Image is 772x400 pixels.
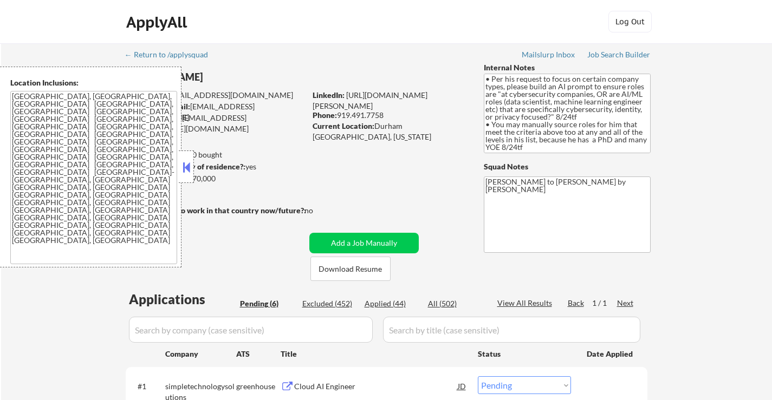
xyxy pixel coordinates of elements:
div: [EMAIL_ADDRESS][DOMAIN_NAME] [126,101,306,122]
div: $170,000 [125,173,306,184]
div: ATS [236,349,281,359]
div: Status [478,344,571,363]
div: Pending (6) [240,298,294,309]
input: Search by company (case sensitive) [129,317,373,343]
div: Company [165,349,236,359]
div: 44 sent / 210 bought [125,149,306,160]
button: Download Resume [310,257,391,281]
div: Next [617,298,634,309]
div: 1 / 1 [592,298,617,309]
strong: LinkedIn: [313,90,345,100]
div: 919.491.7758 [313,110,466,121]
div: [EMAIL_ADDRESS][PERSON_NAME][DOMAIN_NAME] [126,113,306,134]
div: Mailslurp Inbox [522,51,576,58]
strong: Will need Visa to work in that country now/future?: [126,206,306,215]
div: Durham [GEOGRAPHIC_DATA], [US_STATE] [313,121,466,142]
div: Applications [129,293,236,306]
strong: Current Location: [313,121,374,130]
input: Search by title (case sensitive) [383,317,640,343]
div: View All Results [497,298,555,309]
a: [URL][DOMAIN_NAME][PERSON_NAME] [313,90,427,110]
a: Mailslurp Inbox [522,50,576,61]
div: ← Return to /applysquad [125,51,218,58]
div: Location Inclusions: [10,77,177,88]
div: Applied (44) [365,298,419,309]
div: Excluded (452) [302,298,356,309]
a: Job Search Builder [587,50,651,61]
div: [PERSON_NAME] [126,70,348,84]
div: Back [568,298,585,309]
button: Add a Job Manually [309,233,419,253]
div: Cloud AI Engineer [294,381,458,392]
div: ApplyAll [126,13,190,31]
div: Squad Notes [484,161,651,172]
div: no [304,205,335,216]
div: Internal Notes [484,62,651,73]
button: Log Out [608,11,652,32]
a: ← Return to /applysquad [125,50,218,61]
div: [EMAIL_ADDRESS][DOMAIN_NAME] [126,90,306,101]
div: #1 [138,381,157,392]
div: yes [125,161,302,172]
strong: Phone: [313,110,337,120]
div: All (502) [428,298,482,309]
div: Title [281,349,468,359]
div: Date Applied [587,349,634,359]
div: JD [457,376,468,396]
div: Job Search Builder [587,51,651,58]
div: greenhouse [236,381,281,392]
